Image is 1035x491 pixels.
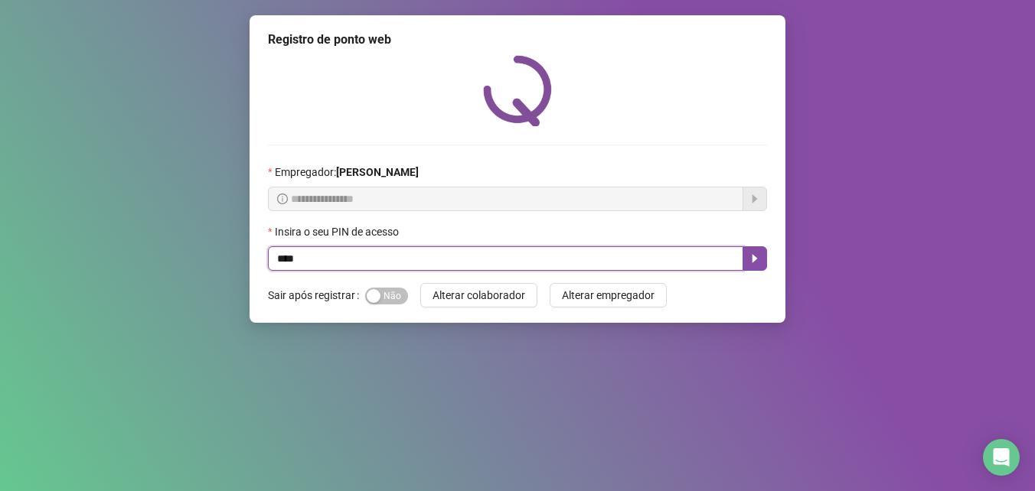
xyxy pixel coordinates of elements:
[268,223,409,240] label: Insira o seu PIN de acesso
[749,252,761,265] span: caret-right
[483,55,552,126] img: QRPoint
[268,283,365,307] label: Sair após registrar
[562,287,655,304] span: Alterar empregador
[268,31,767,49] div: Registro de ponto web
[550,283,667,307] button: Alterar empregador
[277,193,288,204] span: info-circle
[433,287,525,304] span: Alterar colaborador
[420,283,537,307] button: Alterar colaborador
[275,164,419,180] span: Empregador :
[983,439,1020,476] div: Open Intercom Messenger
[336,166,419,178] strong: [PERSON_NAME]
